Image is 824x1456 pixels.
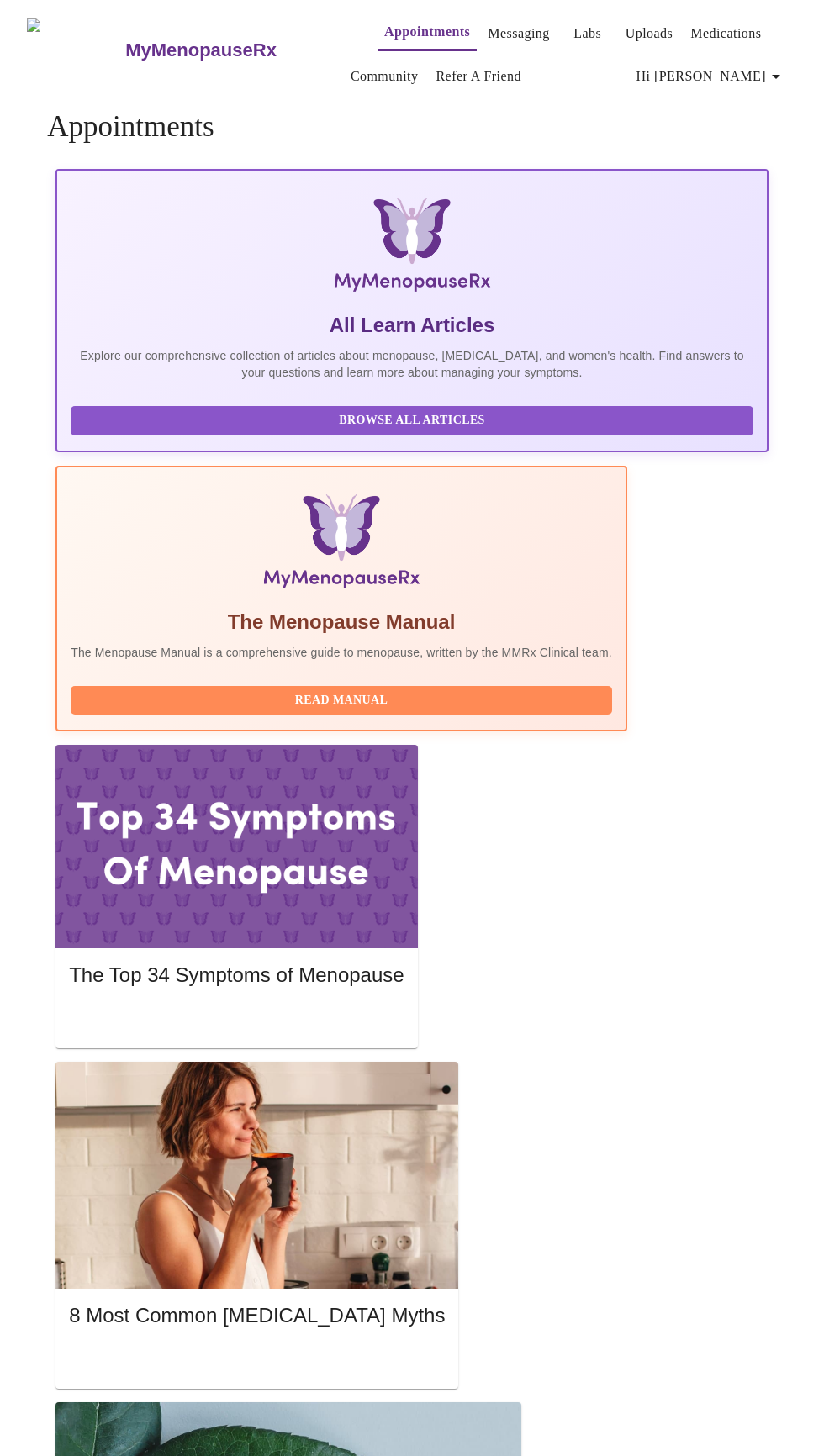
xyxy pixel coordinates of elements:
[69,1302,445,1329] h5: 8 Most Common [MEDICAL_DATA] Myths
[384,20,470,44] a: Appointments
[86,1348,428,1369] span: Read More
[351,65,419,88] a: Community
[87,690,595,711] span: Read Manual
[27,18,124,82] img: MyMenopauseRx Logo
[69,1005,404,1034] button: Read More
[429,60,528,93] button: Refer a Friend
[71,312,753,339] h5: All Learn Articles
[69,962,404,989] h5: The Top 34 Symptoms of Menopause
[378,15,477,51] button: Appointments
[481,17,556,50] button: Messaging
[71,347,753,381] p: Explore our comprehensive collection of articles about menopause, [MEDICAL_DATA], and women's hea...
[178,198,647,298] img: MyMenopauseRx Logo
[156,494,526,595] img: Menopause Manual
[124,21,344,80] a: MyMenopauseRx
[69,1010,408,1025] a: Read More
[69,1344,445,1374] button: Read More
[436,65,521,88] a: Refer a Friend
[69,1350,449,1364] a: Read More
[626,22,673,45] a: Uploads
[690,22,761,45] a: Medications
[71,644,612,661] p: The Menopause Manual is a comprehensive guide to menopause, written by the MMRx Clinical team.
[71,686,612,715] button: Read Manual
[619,17,680,50] button: Uploads
[344,60,425,93] button: Community
[684,17,768,50] button: Medications
[573,22,601,45] a: Labs
[125,40,277,61] h3: MyMenopauseRx
[71,412,758,426] a: Browse All Articles
[86,1009,387,1030] span: Read More
[87,410,737,431] span: Browse All Articles
[636,65,786,88] span: Hi [PERSON_NAME]
[71,692,616,706] a: Read Manual
[488,22,549,45] a: Messaging
[47,110,777,144] h4: Appointments
[71,609,612,636] h5: The Menopause Manual
[71,406,753,435] button: Browse All Articles
[561,17,615,50] button: Labs
[630,60,793,93] button: Hi [PERSON_NAME]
